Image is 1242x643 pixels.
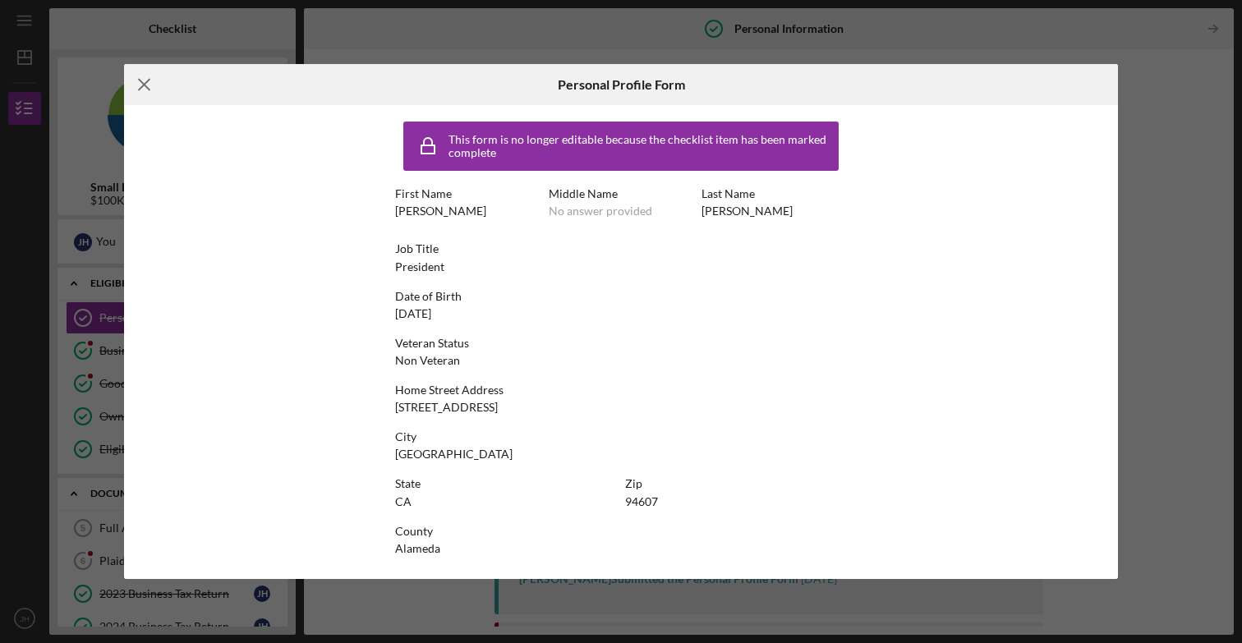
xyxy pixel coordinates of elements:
div: [GEOGRAPHIC_DATA] [395,448,513,461]
div: City [395,430,847,443]
div: County [395,525,847,538]
div: [PERSON_NAME] [701,204,793,218]
div: 94607 [625,495,658,508]
div: President [395,260,444,273]
div: Job Title [395,242,847,255]
div: First Name [395,187,540,200]
div: Last Name [701,187,847,200]
div: Alameda [395,542,440,555]
div: Date of Birth [395,290,847,303]
div: No answer provided [549,204,652,218]
div: Middle Name [549,187,694,200]
h6: Personal Profile Form [558,77,685,92]
div: Zip [625,477,847,490]
div: State [395,477,617,490]
div: [DATE] [395,307,431,320]
div: Non Veteran [395,354,460,367]
div: Veteran Status [395,337,847,350]
div: CA [395,495,412,508]
div: [PERSON_NAME] [395,204,486,218]
div: Home Street Address [395,384,847,397]
div: This form is no longer editable because the checklist item has been marked complete [448,133,835,159]
div: [STREET_ADDRESS] [395,401,498,414]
